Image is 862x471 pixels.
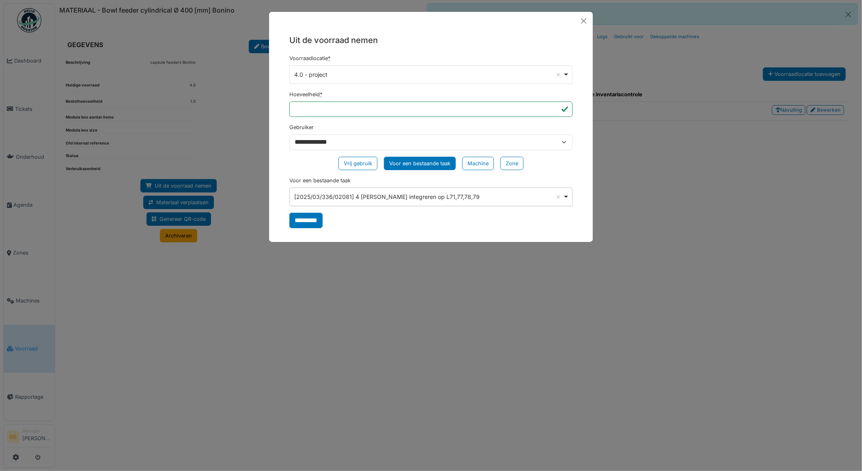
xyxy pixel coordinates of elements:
abbr: Verplicht [320,91,322,97]
div: [2025/03/336/02081] 4 [PERSON_NAME] integreren op L71,77,78,79 [295,192,563,201]
div: Zone [500,157,524,170]
h5: Uit de voorraad nemen [289,34,573,46]
label: Hoeveelheid [289,91,322,98]
button: Remove item: '321595' [554,193,562,201]
button: Remove item: '121150' [554,71,562,79]
div: Voor een bestaande taak [384,157,456,170]
label: Voor een bestaande taak [289,177,351,184]
button: Close [578,15,590,27]
label: Voorraadlocatie [289,54,330,62]
label: Gebruiker [289,123,314,131]
div: Machine [462,157,494,170]
abbr: Verplicht [328,55,330,61]
div: 4.0 - project [295,70,563,79]
div: Vrij gebruik [338,157,377,170]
